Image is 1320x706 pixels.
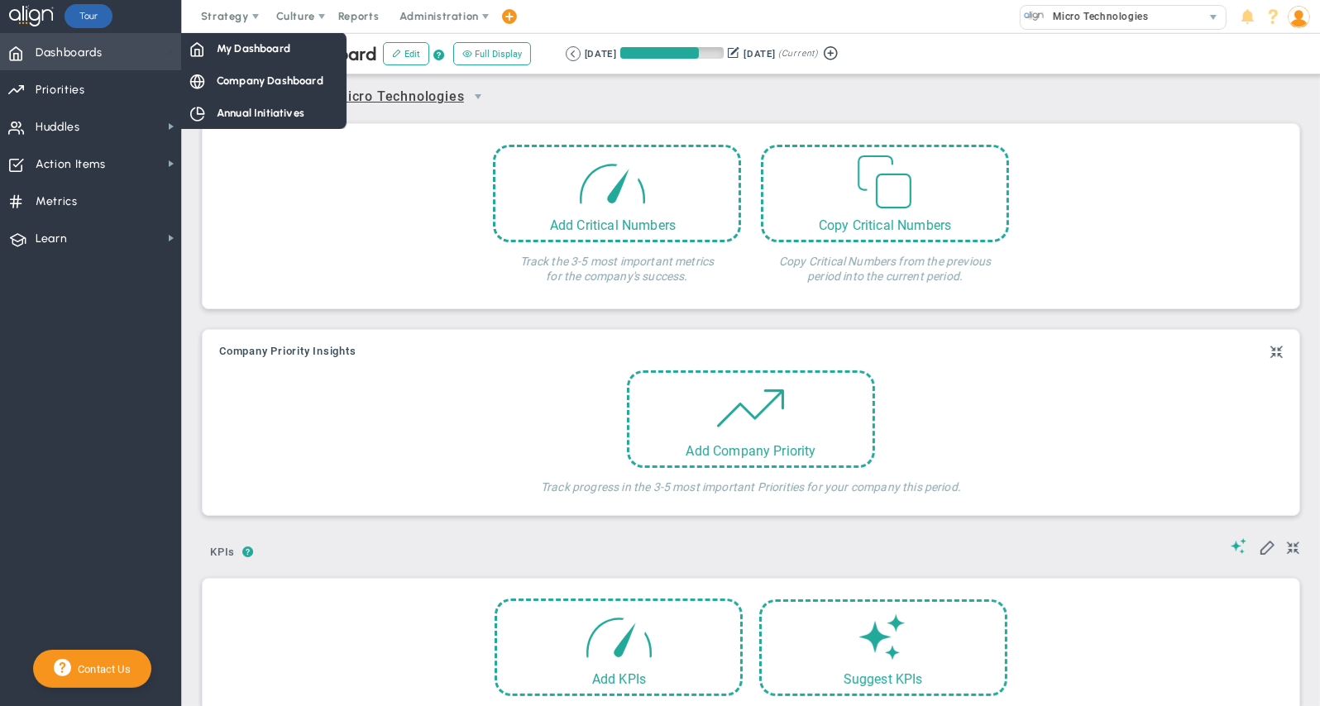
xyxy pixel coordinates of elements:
[219,346,356,359] button: Company Priority Insights
[464,83,492,111] span: select
[1024,6,1045,26] img: 33003.Company.photo
[1231,538,1247,554] span: Suggestions (AI Feature)
[763,217,1007,233] div: Copy Critical Numbers
[36,36,103,70] span: Dashboards
[497,671,740,687] div: Add KPIs
[399,10,478,22] span: Administration
[629,443,873,459] div: Add Company Priority
[1288,6,1310,28] img: 208044.Person.photo
[217,105,304,121] span: Annual Initiatives
[762,671,1005,687] div: Suggest KPIs
[217,73,323,88] span: Company Dashboard
[36,222,67,256] span: Learn
[778,46,818,61] span: (Current)
[453,42,531,65] button: Full Display
[761,242,1009,284] h4: Copy Critical Numbers from the previous period into the current period.
[1202,6,1226,29] span: select
[1259,538,1275,555] span: Edit My KPIs
[434,468,1068,494] h4: Track progress in the 3-5 most important Priorities for your company this period.
[585,46,616,61] div: [DATE]
[217,41,290,56] span: My Dashboard
[71,663,131,675] span: Contact Us
[36,73,85,107] span: Priorities
[219,346,356,357] span: Company Priority Insights
[36,184,78,219] span: Metrics
[566,46,581,61] button: Go to previous period
[203,539,242,565] span: KPIs
[383,42,429,65] button: Edit
[36,147,106,182] span: Action Items
[201,10,249,22] span: Strategy
[336,87,464,107] span: Micro Technologies
[36,110,80,145] span: Huddles
[620,47,724,59] div: Period Progress: 76% Day 69 of 90 with 21 remaining.
[276,10,315,22] span: Culture
[744,46,775,61] div: [DATE]
[495,217,730,233] div: Add Critical Numbers
[493,242,741,284] h4: Track the 3-5 most important metrics for the company's success.
[1045,6,1148,27] span: Micro Technologies
[203,83,496,113] span: Critical Numbers for
[203,539,242,568] button: KPIs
